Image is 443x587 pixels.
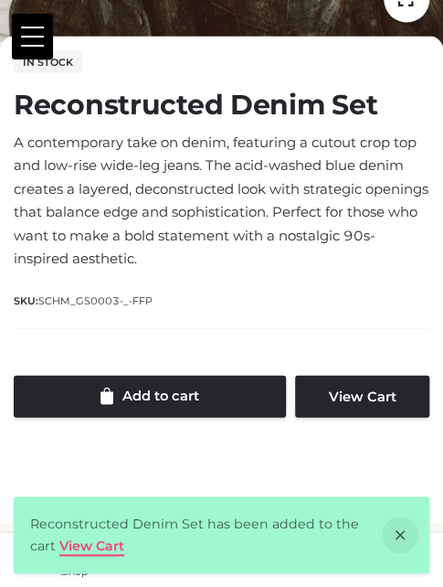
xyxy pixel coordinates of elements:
h1: Reconstructed Denim Set [14,88,429,121]
div: Reconstructed Denim Set has been added to the cart [14,496,429,573]
a: My Account [148,538,296,577]
a: Add to cart [14,375,286,417]
a: View Cart [295,375,429,417]
a: View Cart [59,538,124,554]
span: Cart [323,561,415,574]
span: SKU: [14,292,154,309]
span: SCHM_GS0003-_-FFP [38,293,153,306]
a: Cart £9,040.00 [295,538,443,580]
span: In stock [14,50,82,72]
span: .Shop [60,565,88,578]
p: A contemporary take on denim, featuring a cutout crop top and low-rise wide-leg jeans. The acid-w... [14,130,429,270]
